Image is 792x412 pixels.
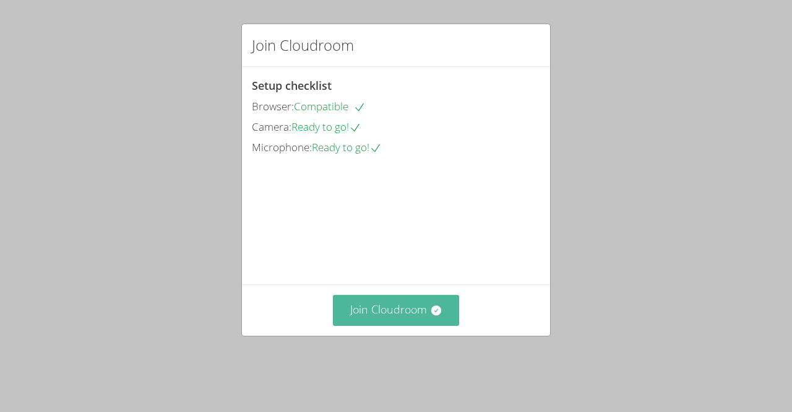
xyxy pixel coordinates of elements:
span: Compatible [294,99,366,113]
span: Camera: [252,120,291,134]
button: Join Cloudroom [333,295,460,325]
span: Setup checklist [252,78,332,93]
span: Ready to go! [291,120,361,134]
span: Ready to go! [312,140,382,154]
h2: Join Cloudroom [252,34,354,56]
span: Browser: [252,99,294,113]
span: Microphone: [252,140,312,154]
